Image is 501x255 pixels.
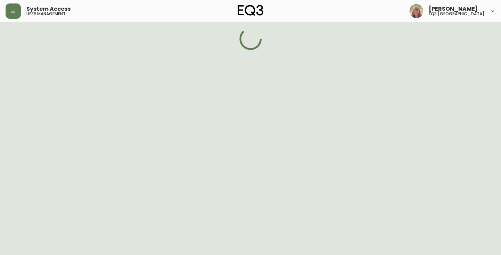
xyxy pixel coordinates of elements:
[26,12,66,16] h5: user management
[409,4,423,18] img: ORIGINAL.jpg
[26,6,71,12] span: System Access
[429,6,478,12] span: [PERSON_NAME]
[238,5,263,16] img: logo
[429,12,484,16] h5: eq3 [GEOGRAPHIC_DATA]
